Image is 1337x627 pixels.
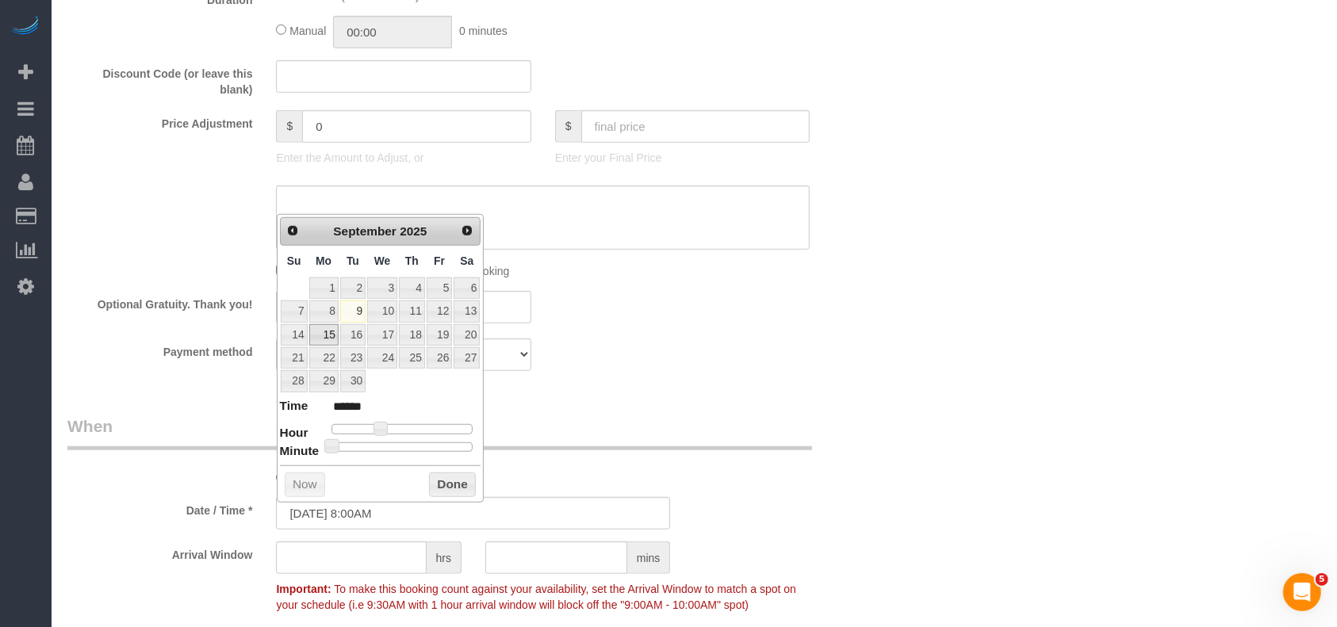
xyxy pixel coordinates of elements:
span: Wednesday [374,254,391,267]
legend: When [67,415,812,450]
a: 30 [340,370,366,392]
span: 2025 [400,224,427,238]
span: 5 [1316,573,1328,586]
span: Tuesday [347,254,359,267]
span: $ [555,110,581,143]
a: 1 [309,277,339,299]
a: 21 [281,347,308,369]
a: 6 [454,277,480,299]
a: 24 [367,347,397,369]
a: 10 [367,300,397,322]
a: 29 [309,370,339,392]
iframe: Intercom live chat [1283,573,1321,611]
input: MM/DD/YYYY HH:MM [276,497,670,530]
a: 22 [309,347,339,369]
dt: Hour [280,424,308,444]
a: 20 [454,324,480,346]
a: 17 [367,324,397,346]
a: 18 [399,324,425,346]
span: 0 minutes [459,25,508,37]
a: 15 [309,324,339,346]
span: hrs [427,541,462,574]
label: Arrival Window [56,541,264,563]
a: 11 [399,300,425,322]
label: Price Adjustment [56,110,264,132]
a: 9 [340,300,366,322]
a: Next [457,220,479,242]
span: Prev [286,224,299,237]
p: Enter the Amount to Adjust, or [276,150,531,166]
a: Prev [282,220,305,242]
a: 25 [399,347,425,369]
a: 26 [427,347,452,369]
a: 23 [340,347,366,369]
span: September [333,224,397,238]
a: 3 [367,277,397,299]
a: 27 [454,347,480,369]
label: Payment method [56,338,264,360]
a: 12 [427,300,452,322]
a: 14 [281,324,308,346]
span: mins [627,541,671,574]
span: To make this booking count against your availability, set the Arrival Window to match a spot on y... [276,583,795,611]
a: 5 [427,277,452,299]
dt: Minute [280,442,320,462]
a: 16 [340,324,366,346]
strong: Important: [276,583,331,595]
span: Thursday [405,254,419,267]
a: 13 [454,300,480,322]
label: Date / Time * [56,497,264,518]
span: Next [461,224,473,237]
label: Optional Gratuity. Thank you! [56,291,264,312]
span: Friday [434,254,445,267]
a: 28 [281,370,308,392]
span: Saturday [460,254,473,267]
a: 2 [340,277,366,299]
img: Automaid Logo [10,16,41,38]
a: 8 [309,300,339,322]
label: Discount Code (or leave this blank) [56,60,264,97]
span: Manual [289,25,326,37]
a: 4 [399,277,425,299]
span: Monday [316,254,331,267]
a: 19 [427,324,452,346]
button: Done [429,472,476,498]
span: $ [276,110,302,143]
dt: Time [280,397,308,417]
p: Enter your Final Price [555,150,810,166]
button: Now [285,472,325,498]
a: 7 [281,300,308,322]
span: Sunday [287,254,301,267]
input: final price [581,110,810,143]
